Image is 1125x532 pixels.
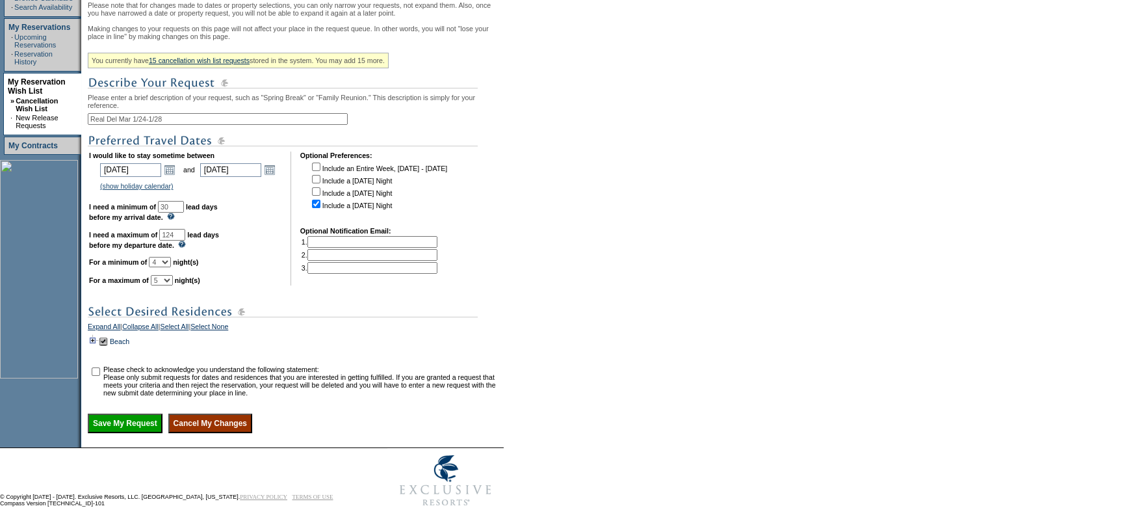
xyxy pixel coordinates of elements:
[89,258,147,266] b: For a minimum of
[16,114,58,129] a: New Release Requests
[89,203,218,221] b: lead days before my arrival date.
[10,114,14,129] td: ·
[14,3,72,11] a: Search Availability
[100,182,174,190] a: (show holiday calendar)
[178,241,186,248] img: questionMark_lightBlue.gif
[300,152,372,159] b: Optional Preferences:
[149,57,250,64] a: 15 cancellation wish list requests
[88,323,500,334] div: | | |
[387,448,504,513] img: Exclusive Resorts
[8,23,70,32] a: My Reservations
[8,141,58,150] a: My Contracts
[190,323,228,334] a: Select None
[167,213,175,220] img: questionMark_lightBlue.gif
[8,77,66,96] a: My Reservation Wish List
[10,97,14,105] b: »
[11,3,13,11] td: ·
[110,338,129,345] a: Beach
[100,163,161,177] input: Date format: M/D/Y. Shortcut keys: [T] for Today. [UP] or [.] for Next Day. [DOWN] or [,] for Pre...
[161,323,189,334] a: Select All
[16,97,58,113] a: Cancellation Wish List
[88,53,389,68] div: You currently have stored in the system. You may add 15 more.
[200,163,261,177] input: Date format: M/D/Y. Shortcut keys: [T] for Today. [UP] or [.] for Next Day. [DOWN] or [,] for Pre...
[11,50,13,66] td: ·
[240,494,287,500] a: PRIVACY POLICY
[89,231,219,249] b: lead days before my departure date.
[89,276,149,284] b: For a maximum of
[122,323,159,334] a: Collapse All
[302,249,437,261] td: 2.
[168,414,252,433] input: Cancel My Changes
[309,161,447,218] td: Include an Entire Week, [DATE] - [DATE] Include a [DATE] Night Include a [DATE] Night Include a [...
[175,276,200,284] b: night(s)
[14,33,56,49] a: Upcoming Reservations
[302,262,437,274] td: 3.
[14,50,53,66] a: Reservation History
[103,366,499,397] td: Please check to acknowledge you understand the following statement: Please only submit requests f...
[173,258,198,266] b: night(s)
[89,152,214,159] b: I would like to stay sometime between
[89,231,157,239] b: I need a maximum of
[292,494,333,500] a: TERMS OF USE
[11,33,13,49] td: ·
[88,323,120,334] a: Expand All
[89,203,156,211] b: I need a minimum of
[302,236,437,248] td: 1.
[88,1,500,433] div: Please note that for changes made to dates or property selections, you can only narrow your reque...
[88,414,162,433] input: Save My Request
[162,163,177,177] a: Open the calendar popup.
[300,227,391,235] b: Optional Notification Email:
[181,161,197,179] td: and
[263,163,277,177] a: Open the calendar popup.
